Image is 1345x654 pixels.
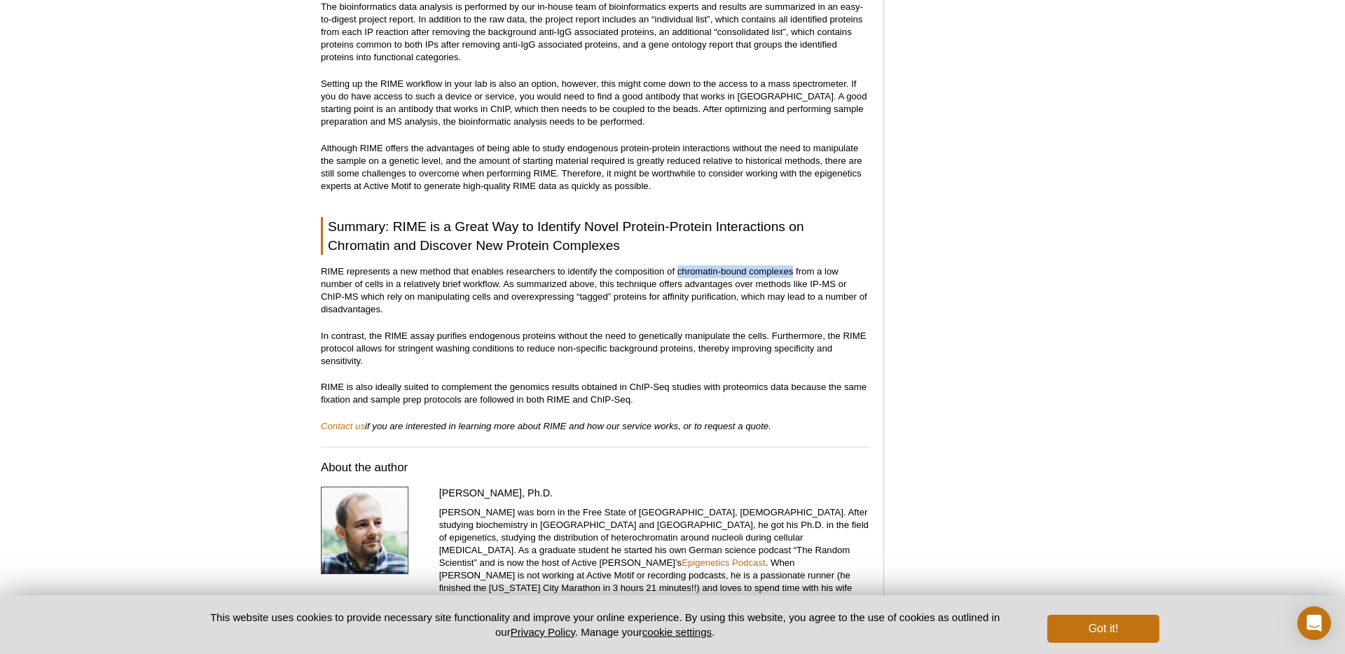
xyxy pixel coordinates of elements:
[682,557,766,568] a: Epigenetics Podcast
[321,142,869,193] p: Although RIME offers the advantages of being able to study endogenous protein-protein interaction...
[439,506,870,607] p: [PERSON_NAME] was born in the Free State of [GEOGRAPHIC_DATA], [DEMOGRAPHIC_DATA]. After studying...
[321,421,365,431] a: Contact us
[321,459,869,476] h3: About the author
[321,1,869,64] p: The bioinformatics data analysis is performed by our in-house team of bioinformatics experts and ...
[321,487,408,574] img: Stefan Dillinger
[642,626,712,638] button: cookie settings
[321,265,869,316] p: RIME represents a new method that enables researchers to identify the composition of chromatin-bo...
[186,610,1024,639] p: This website uses cookies to provide necessary site functionality and improve your online experie...
[511,626,575,638] a: Privacy Policy
[321,421,771,431] em: if you are interested in learning more about RIME and how our service works, or to request a quote.
[321,330,869,368] p: In contrast, the RIME assay purifies endogenous proteins without the need to genetically manipula...
[439,487,870,499] h4: [PERSON_NAME], Ph.D.
[321,217,869,255] h2: Summary: RIME is a Great Way to Identify Novel Protein-Protein Interactions on Chromatin and Disc...
[1297,606,1331,640] div: Open Intercom Messenger
[321,78,869,128] p: Setting up the RIME workflow in your lab is also an option, however, this might come down to the ...
[1047,615,1159,643] button: Got it!
[321,381,869,406] p: RIME is also ideally suited to complement the genomics results obtained in ChIP-Seq studies with ...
